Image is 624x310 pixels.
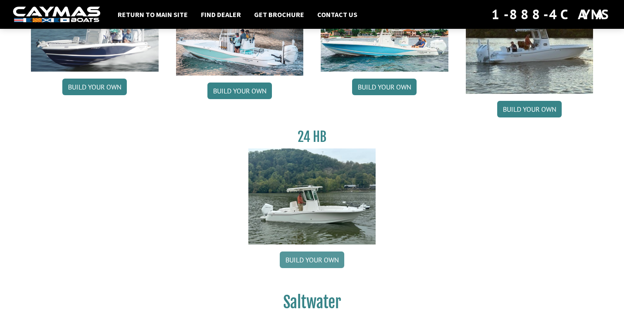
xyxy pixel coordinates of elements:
[497,101,562,117] a: Build your own
[207,83,272,99] a: Build your own
[62,79,127,95] a: Build your own
[13,7,100,23] img: white-logo-c9c8dbefe5ff5ceceb0f0178aa75bf4bb51f6bca0971e226c86eb53dfe498488.png
[352,79,417,95] a: Build your own
[248,129,376,145] h3: 24 HB
[113,9,192,20] a: Return to main site
[250,9,309,20] a: Get Brochure
[248,148,376,244] img: 24_HB_thumbnail.jpg
[313,9,362,20] a: Contact Us
[280,251,344,268] a: Build your own
[492,5,611,24] div: 1-888-4CAYMAS
[197,9,245,20] a: Find Dealer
